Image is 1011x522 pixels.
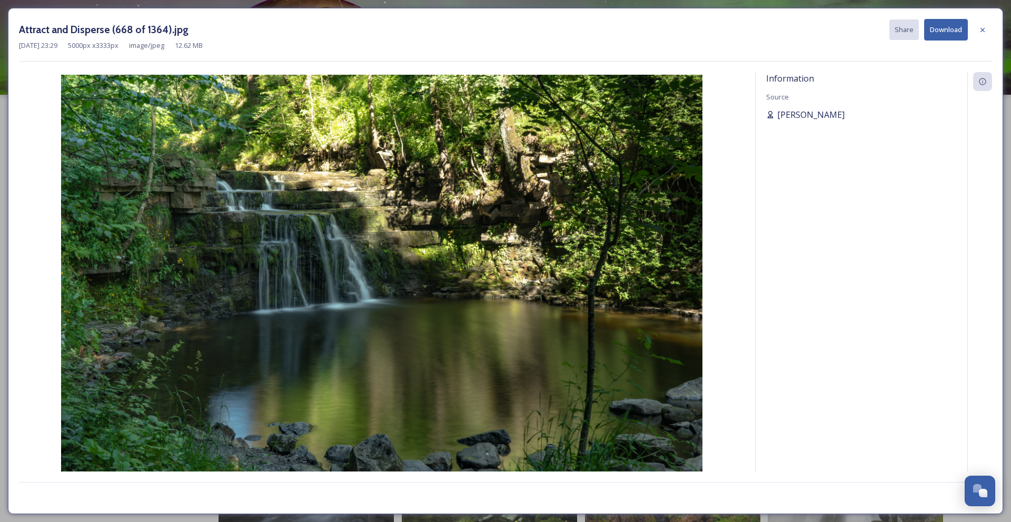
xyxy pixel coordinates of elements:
span: image/jpeg [129,41,164,51]
span: Source [766,92,789,102]
img: Attract%20and%20Disperse%20(668%20of%201364).jpg [19,75,745,502]
span: [DATE] 23:29 [19,41,57,51]
h3: Attract and Disperse (668 of 1364).jpg [19,22,189,37]
button: Share [889,19,919,40]
span: Information [766,73,814,84]
button: Download [924,19,968,41]
span: [PERSON_NAME] [777,108,845,121]
span: 12.62 MB [175,41,203,51]
button: Open Chat [965,476,995,506]
span: 5000 px x 3333 px [68,41,118,51]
